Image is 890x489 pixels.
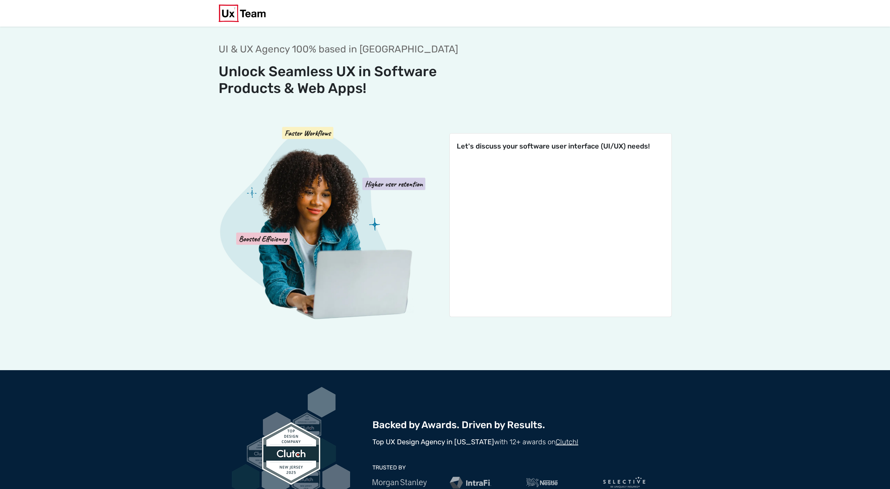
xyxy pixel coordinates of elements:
img: UX Team [219,5,266,22]
h1: UI & UX Agency 100% based in [GEOGRAPHIC_DATA] [219,43,479,55]
img: Selective [603,477,645,488]
a: Clutch! [556,438,578,446]
iframe: Form 0 [457,161,664,311]
h2: Unlock Seamless UX in Software Products & Web Apps! [219,63,479,97]
p: with 12+ awards on [372,436,672,447]
h2: Backed by Awards. Driven by Results. [372,419,672,431]
h3: TRUSTED BY [372,464,672,471]
img: Nestle [526,478,558,487]
img: Morgan [372,479,427,487]
h2: Let's discuss your software user interface (UI/UX) needs! [457,142,664,150]
img: IntraFi [449,476,491,488]
strong: Top UX Design Agency in [US_STATE] [372,438,494,446]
